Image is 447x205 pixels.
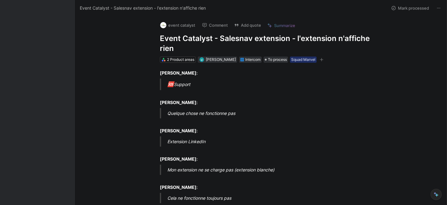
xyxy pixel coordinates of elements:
[200,58,203,61] img: avatar
[388,4,432,12] button: Mark processed
[80,4,206,12] span: Event Catalyst - Salesnav extension - l'extension n'affiche rien
[160,121,375,134] div: :
[160,100,196,105] strong: [PERSON_NAME]
[167,138,382,145] div: Extension LinkedIn
[264,57,288,63] div: To process
[291,57,315,63] div: Squad Marvel
[206,57,236,62] span: [PERSON_NAME]
[160,177,375,190] div: :
[160,70,196,75] strong: [PERSON_NAME]
[167,195,382,201] div: Cela ne fonctionne toujours pas
[160,149,375,162] div: :
[231,21,264,30] button: Add quote
[167,110,382,116] div: Quelque chose ne fonctionne pas
[167,80,382,89] div: Support
[167,166,382,173] div: Mon extension ne se charge pas (extension blanche)
[274,23,295,28] span: Summarize
[199,21,231,30] button: Comment
[160,128,196,133] strong: [PERSON_NAME]
[160,184,196,190] strong: [PERSON_NAME]
[160,34,375,53] h1: Event Catalyst - Salesnav extension - l'extension n'affiche rien
[167,81,174,87] span: 🆘
[268,57,287,63] span: To process
[160,156,196,162] strong: [PERSON_NAME]
[160,22,166,28] img: logo
[160,70,375,76] div: :
[245,57,260,63] div: Intercom
[264,21,298,30] button: Summarize
[160,93,375,106] div: :
[167,57,194,63] div: 2 Product areas
[157,20,198,30] button: logoevent catalyst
